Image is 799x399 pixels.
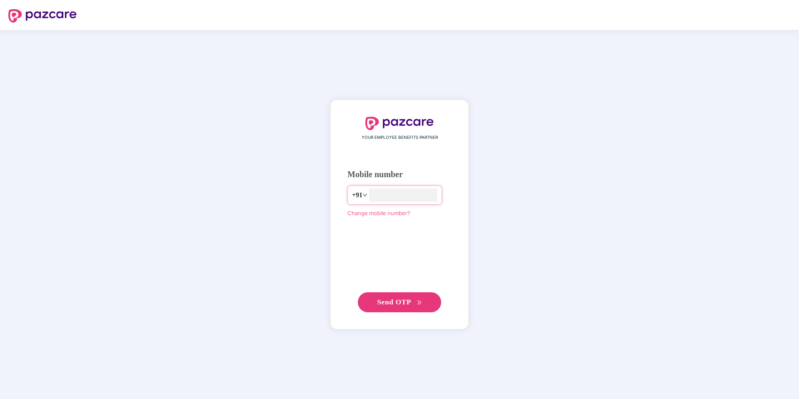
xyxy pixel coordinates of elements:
[358,292,441,312] button: Send OTPdouble-right
[365,117,434,130] img: logo
[362,134,438,141] span: YOUR EMPLOYEE BENEFITS PARTNER
[417,300,422,305] span: double-right
[362,193,367,198] span: down
[377,298,411,306] span: Send OTP
[352,190,362,200] span: +91
[347,210,410,216] a: Change mobile number?
[347,168,452,181] div: Mobile number
[8,9,77,23] img: logo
